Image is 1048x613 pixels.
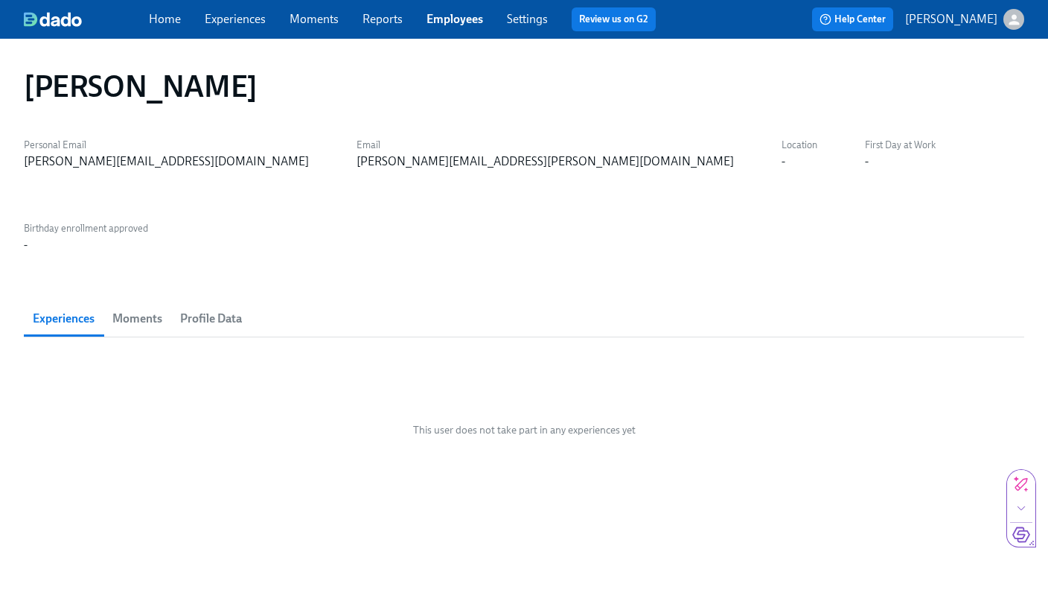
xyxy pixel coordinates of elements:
[572,7,656,31] button: Review us on G2
[112,308,162,329] span: Moments
[413,423,636,437] span: This user does not take part in any experiences yet
[24,137,309,153] label: Personal Email
[357,137,734,153] label: Email
[24,69,258,104] h1: [PERSON_NAME]
[819,12,886,27] span: Help Center
[180,308,242,329] span: Profile Data
[579,12,648,27] a: Review us on G2
[865,153,869,170] div: -
[205,12,266,26] a: Experiences
[362,12,403,26] a: Reports
[812,7,893,31] button: Help Center
[865,137,936,153] label: First Day at Work
[782,153,785,170] div: -
[24,12,82,27] img: dado
[24,220,148,237] label: Birthday enrollment approved
[33,308,95,329] span: Experiences
[149,12,181,26] a: Home
[24,12,149,27] a: dado
[290,12,339,26] a: Moments
[507,12,548,26] a: Settings
[905,9,1024,30] button: [PERSON_NAME]
[782,137,817,153] label: Location
[24,153,309,170] div: [PERSON_NAME][EMAIL_ADDRESS][DOMAIN_NAME]
[24,237,28,253] div: -
[426,12,483,26] a: Employees
[357,153,734,170] div: [PERSON_NAME][EMAIL_ADDRESS][PERSON_NAME][DOMAIN_NAME]
[905,11,997,28] p: [PERSON_NAME]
